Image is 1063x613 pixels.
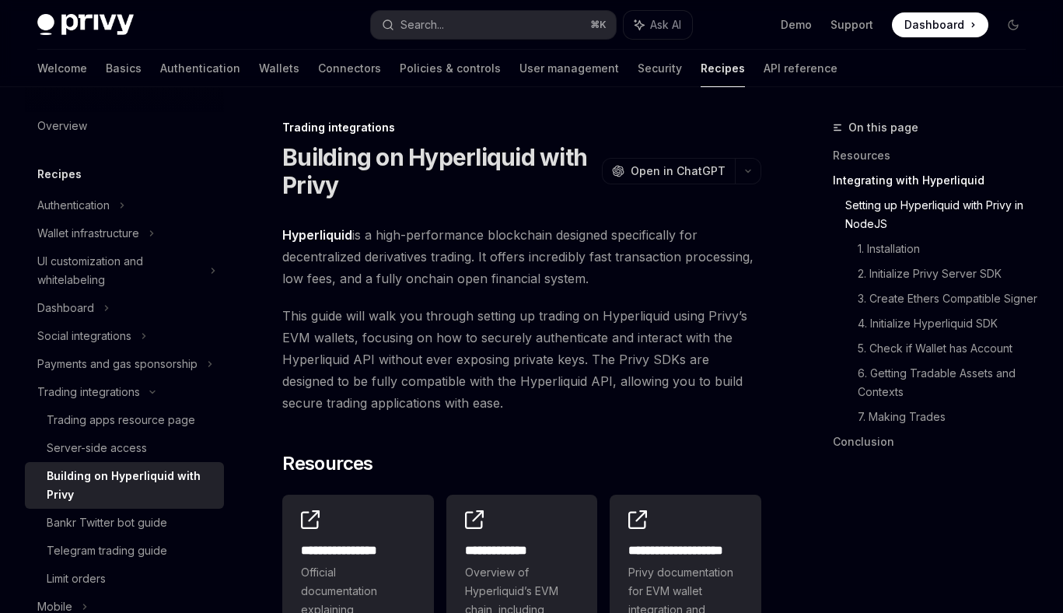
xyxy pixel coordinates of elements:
[892,12,988,37] a: Dashboard
[602,158,735,184] button: Open in ChatGPT
[650,17,681,33] span: Ask AI
[781,17,812,33] a: Demo
[25,509,224,537] a: Bankr Twitter bot guide
[858,286,1038,311] a: 3. Create Ethers Compatible Signer
[47,467,215,504] div: Building on Hyperliquid with Privy
[318,50,381,87] a: Connectors
[25,462,224,509] a: Building on Hyperliquid with Privy
[833,168,1038,193] a: Integrating with Hyperliquid
[37,14,134,36] img: dark logo
[25,565,224,593] a: Limit orders
[764,50,837,87] a: API reference
[400,50,501,87] a: Policies & controls
[848,118,918,137] span: On this page
[1001,12,1026,37] button: Toggle dark mode
[858,336,1038,361] a: 5. Check if Wallet has Account
[37,224,139,243] div: Wallet infrastructure
[282,224,761,289] span: is a high-performance blockchain designed specifically for decentralized derivatives trading. It ...
[858,261,1038,286] a: 2. Initialize Privy Server SDK
[37,165,82,184] h5: Recipes
[25,434,224,462] a: Server-side access
[47,439,147,457] div: Server-side access
[519,50,619,87] a: User management
[25,112,224,140] a: Overview
[590,19,607,31] span: ⌘ K
[282,305,761,414] span: This guide will walk you through setting up trading on Hyperliquid using Privy’s EVM wallets, foc...
[282,143,596,199] h1: Building on Hyperliquid with Privy
[858,236,1038,261] a: 1. Installation
[25,537,224,565] a: Telegram trading guide
[624,11,692,39] button: Ask AI
[47,569,106,588] div: Limit orders
[282,451,373,476] span: Resources
[858,311,1038,336] a: 4. Initialize Hyperliquid SDK
[833,429,1038,454] a: Conclusion
[37,383,140,401] div: Trading integrations
[37,299,94,317] div: Dashboard
[858,405,1038,429] a: 7. Making Trades
[701,50,745,87] a: Recipes
[282,120,761,135] div: Trading integrations
[400,16,444,34] div: Search...
[25,406,224,434] a: Trading apps resource page
[282,227,352,243] a: Hyperliquid
[371,11,616,39] button: Search...⌘K
[47,513,167,532] div: Bankr Twitter bot guide
[37,327,131,345] div: Social integrations
[37,355,198,373] div: Payments and gas sponsorship
[47,411,195,429] div: Trading apps resource page
[631,163,726,179] span: Open in ChatGPT
[259,50,299,87] a: Wallets
[47,541,167,560] div: Telegram trading guide
[37,196,110,215] div: Authentication
[37,252,201,289] div: UI customization and whitelabeling
[106,50,142,87] a: Basics
[845,193,1038,236] a: Setting up Hyperliquid with Privy in NodeJS
[638,50,682,87] a: Security
[37,117,87,135] div: Overview
[37,50,87,87] a: Welcome
[830,17,873,33] a: Support
[904,17,964,33] span: Dashboard
[833,143,1038,168] a: Resources
[160,50,240,87] a: Authentication
[858,361,1038,405] a: 6. Getting Tradable Assets and Contexts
